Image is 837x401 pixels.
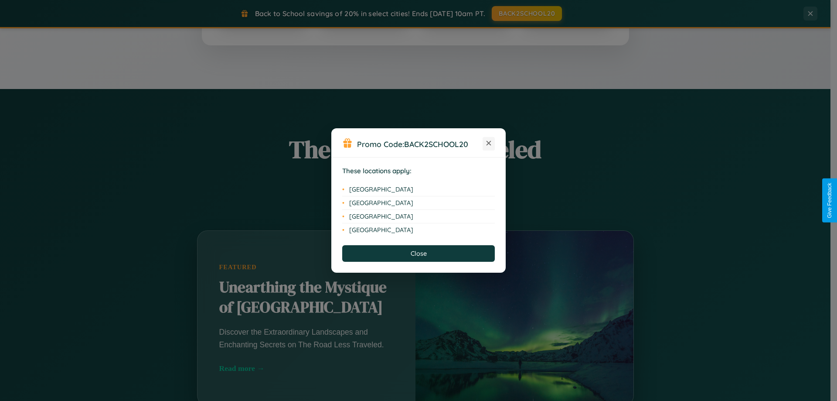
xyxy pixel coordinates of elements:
li: [GEOGRAPHIC_DATA] [342,210,495,223]
h3: Promo Code: [357,139,483,149]
li: [GEOGRAPHIC_DATA] [342,223,495,236]
li: [GEOGRAPHIC_DATA] [342,183,495,196]
strong: These locations apply: [342,167,412,175]
li: [GEOGRAPHIC_DATA] [342,196,495,210]
button: Close [342,245,495,262]
b: BACK2SCHOOL20 [404,139,468,149]
div: Give Feedback [827,183,833,218]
